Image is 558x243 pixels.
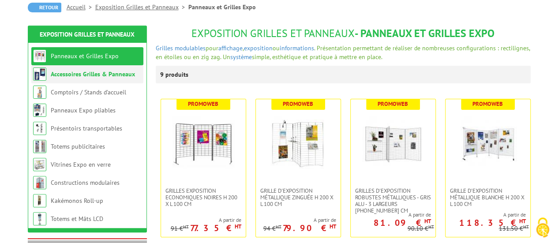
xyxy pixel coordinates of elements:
img: Présentoirs transportables [33,122,46,135]
img: Grille d'exposition métallique Zinguée H 200 x L 100 cm [267,112,329,174]
b: Promoweb [472,100,503,108]
a: Grille d'exposition métallique Zinguée H 200 x L 100 cm [256,187,341,207]
a: Exposition Grilles et Panneaux [95,3,188,11]
a: Retour [28,3,61,12]
span: Grilles Exposition Economiques Noires H 200 x L 100 cm [165,187,241,207]
a: Grilles d'exposition robustes métalliques - gris alu - 3 largeurs [PHONE_NUMBER] cm [351,187,435,214]
b: Promoweb [188,100,218,108]
img: Totems publicitaires [33,140,46,153]
span: pour , ou . Présentation permettant de réaliser de nombreuses configurations : rectilignes, en ét... [156,44,530,61]
img: Panneaux Expo pliables [33,104,46,117]
span: Grilles d'exposition robustes métalliques - gris alu - 3 largeurs [PHONE_NUMBER] cm [355,187,431,214]
p: 79.90 € [283,225,336,231]
sup: HT [235,223,241,230]
a: modulables [175,44,206,52]
p: 118.35 € [459,220,526,225]
img: Grille d'exposition métallique blanche H 200 x L 100 cm [457,112,519,174]
button: Cookies (fenêtre modale) [527,213,558,243]
span: A partir de [351,211,431,218]
sup: HT [523,224,529,230]
span: Exposition Grilles et Panneaux [191,26,355,40]
a: Grilles [156,44,173,52]
a: Constructions modulaires [51,179,120,187]
img: Grilles d'exposition robustes métalliques - gris alu - 3 largeurs 70-100-120 cm [362,112,424,174]
span: Grille d'exposition métallique blanche H 200 x L 100 cm [450,187,526,207]
a: Comptoirs / Stands d'accueil [51,88,126,96]
sup: HT [183,224,189,230]
a: informations [280,44,314,52]
img: Accessoires Grilles & Panneaux [33,67,46,81]
sup: HT [424,217,431,225]
img: Vitrines Expo en verre [33,158,46,171]
span: A partir de [263,217,336,224]
sup: HT [519,217,526,225]
a: Panneaux et Grilles Expo [51,52,119,60]
a: Panneaux Expo pliables [51,106,116,114]
a: Accueil [67,3,95,11]
a: Kakémonos Roll-up [51,197,103,205]
p: 90.10 € [408,225,434,232]
p: 91 € [171,225,189,232]
p: 81.09 € [374,220,431,225]
p: 94 € [263,225,281,232]
span: Grille d'exposition métallique Zinguée H 200 x L 100 cm [260,187,336,207]
img: Panneaux et Grilles Expo [33,49,46,63]
img: Kakémonos Roll-up [33,194,46,207]
li: Panneaux et Grilles Expo [188,3,256,11]
h1: - Panneaux et Grilles Expo [156,28,531,39]
a: Totems et Mâts LCD [51,215,103,223]
p: 131.50 € [499,225,529,232]
a: Grilles Exposition Economiques Noires H 200 x L 100 cm [161,187,246,207]
img: Constructions modulaires [33,176,46,189]
a: système [230,53,252,61]
sup: HT [330,223,336,230]
b: Promoweb [378,100,408,108]
sup: HT [428,224,434,230]
a: Grille d'exposition métallique blanche H 200 x L 100 cm [446,187,530,207]
span: A partir de [171,217,241,224]
sup: HT [276,224,281,230]
img: Cookies (fenêtre modale) [532,217,554,239]
img: Comptoirs / Stands d'accueil [33,86,46,99]
a: Totems publicitaires [51,142,105,150]
a: exposition [244,44,273,52]
p: 77.35 € [190,225,241,231]
img: Totems et Mâts LCD [33,212,46,225]
span: A partir de [446,211,526,218]
a: Exposition Grilles et Panneaux [40,30,135,38]
p: 9 produits [160,66,193,83]
img: Grilles Exposition Economiques Noires H 200 x L 100 cm [172,112,234,174]
a: Vitrines Expo en verre [51,161,111,168]
b: Promoweb [283,100,313,108]
a: Présentoirs transportables [51,124,122,132]
a: affichage [218,44,243,52]
a: Accessoires Grilles & Panneaux [51,70,135,78]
